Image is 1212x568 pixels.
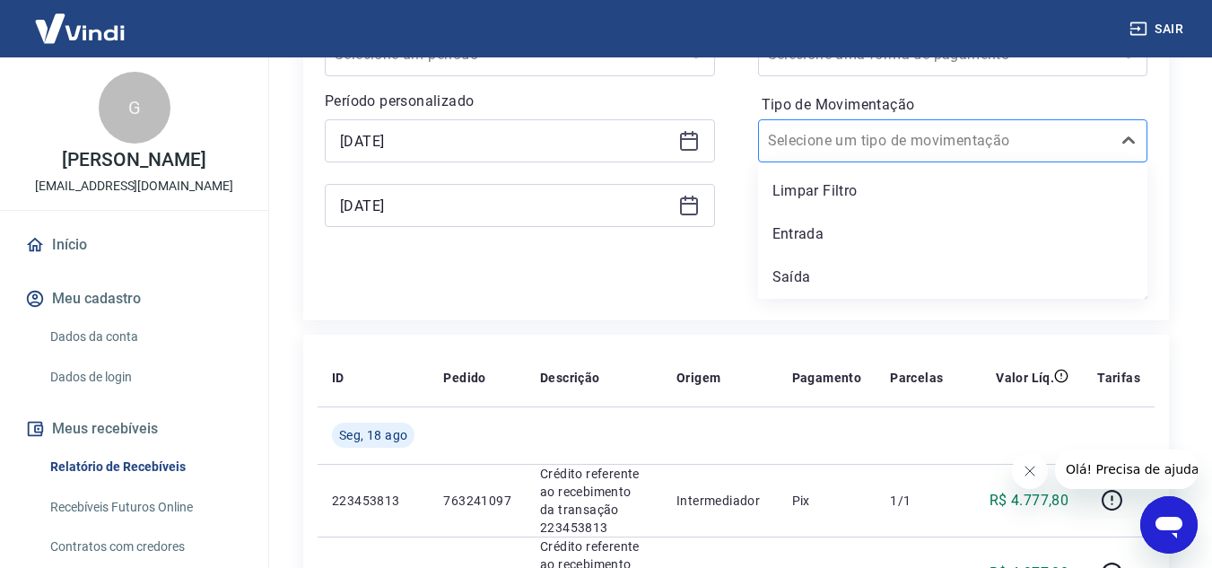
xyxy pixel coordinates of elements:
[332,369,344,387] p: ID
[62,151,205,170] p: [PERSON_NAME]
[443,369,485,387] p: Pedido
[758,173,1148,209] div: Limpar Filtro
[43,529,247,565] a: Contratos com credores
[676,369,720,387] p: Origem
[332,492,414,510] p: 223453813
[990,490,1068,511] p: R$ 4.777,80
[22,409,247,449] button: Meus recebíveis
[1126,13,1190,46] button: Sair
[99,72,170,144] div: G
[11,13,151,27] span: Olá! Precisa de ajuda?
[540,369,600,387] p: Descrição
[996,369,1054,387] p: Valor Líq.
[792,492,862,510] p: Pix
[43,449,247,485] a: Relatório de Recebíveis
[540,465,648,537] p: Crédito referente ao recebimento da transação 223453813
[43,319,247,355] a: Dados da conta
[22,225,247,265] a: Início
[1012,453,1048,489] iframe: Fechar mensagem
[676,492,763,510] p: Intermediador
[890,369,943,387] p: Parcelas
[35,177,233,196] p: [EMAIL_ADDRESS][DOMAIN_NAME]
[43,489,247,526] a: Recebíveis Futuros Online
[325,91,715,112] p: Período personalizado
[1097,369,1140,387] p: Tarifas
[43,359,247,396] a: Dados de login
[762,94,1145,116] label: Tipo de Movimentação
[339,426,407,444] span: Seg, 18 ago
[1055,450,1198,489] iframe: Mensagem da empresa
[22,279,247,319] button: Meu cadastro
[443,492,511,510] p: 763241097
[22,1,138,56] img: Vindi
[1140,496,1198,554] iframe: Botão para abrir a janela de mensagens
[340,127,671,154] input: Data inicial
[340,192,671,219] input: Data final
[890,492,943,510] p: 1/1
[758,259,1148,295] div: Saída
[758,216,1148,252] div: Entrada
[792,369,862,387] p: Pagamento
